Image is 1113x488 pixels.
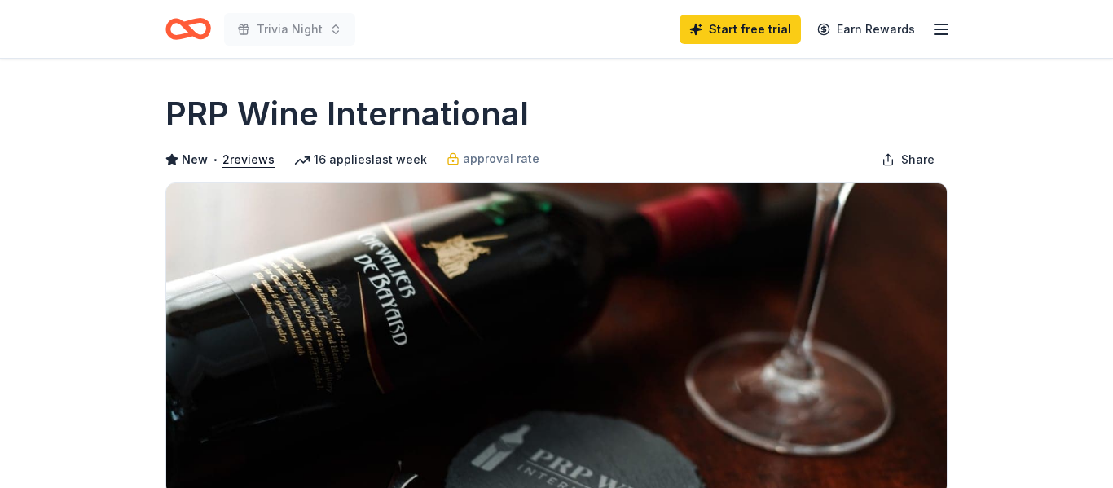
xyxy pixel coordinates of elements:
[222,150,275,169] button: 2reviews
[182,150,208,169] span: New
[294,150,427,169] div: 16 applies last week
[869,143,948,176] button: Share
[463,149,539,169] span: approval rate
[680,15,801,44] a: Start free trial
[224,13,355,46] button: Trivia Night
[807,15,925,44] a: Earn Rewards
[165,10,211,48] a: Home
[447,149,539,169] a: approval rate
[901,150,935,169] span: Share
[213,153,218,166] span: •
[165,91,529,137] h1: PRP Wine International
[257,20,323,39] span: Trivia Night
